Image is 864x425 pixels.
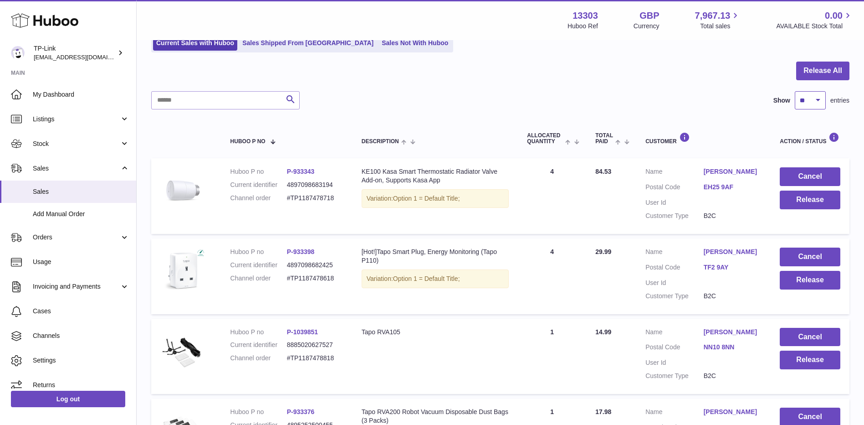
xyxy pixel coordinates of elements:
dt: Postal Code [645,183,704,194]
span: ALLOCATED Quantity [527,133,562,145]
img: Tapo-P110_UK_1.0_1909_English_01_large_1569563931592x.jpg [160,248,206,293]
a: P-933343 [287,168,315,175]
div: Tapo RVA105 [362,328,509,337]
dd: 4897098683194 [287,181,343,189]
dd: B2C [704,292,762,301]
span: Channels [33,332,129,340]
span: Cases [33,307,129,316]
span: Stock [33,140,120,148]
dd: 4897098682425 [287,261,343,270]
span: 0.00 [825,10,843,22]
a: Sales Not With Huboo [378,36,451,51]
a: P-933398 [287,248,315,255]
div: Tapo RVA200 Robot Vacuum Disposable Dust Bags (3 Packs) [362,408,509,425]
dd: #TP1187478618 [287,274,343,283]
button: Release [780,271,840,290]
dd: 8885020627527 [287,341,343,349]
dt: Name [645,328,704,339]
a: 0.00 AVAILABLE Stock Total [776,10,853,31]
button: Cancel [780,248,840,266]
span: Total paid [595,133,613,145]
div: Variation: [362,270,509,288]
span: AVAILABLE Stock Total [776,22,853,31]
span: entries [830,96,849,105]
a: TF2 9AY [704,263,762,272]
dt: User Id [645,358,704,367]
dt: User Id [645,198,704,207]
a: Sales Shipped From [GEOGRAPHIC_DATA] [239,36,377,51]
dt: Current identifier [230,261,287,270]
img: KE100_EU_1.0_1.jpg [160,167,206,213]
dt: Current identifier [230,181,287,189]
dd: B2C [704,212,762,220]
div: Currency [634,22,660,31]
div: [Hot!]Tapo Smart Plug, Energy Monitoring (Tapo P110) [362,248,509,265]
a: [PERSON_NAME] [704,167,762,176]
dt: Customer Type [645,372,704,380]
span: Usage [33,258,129,266]
span: 14.99 [595,328,611,336]
dt: Customer Type [645,212,704,220]
dt: Current identifier [230,341,287,349]
dt: Huboo P no [230,328,287,337]
span: 17.98 [595,408,611,415]
dt: Postal Code [645,263,704,274]
dt: Huboo P no [230,167,287,176]
button: Release [780,351,840,369]
div: Variation: [362,189,509,208]
span: Returns [33,381,129,389]
dt: Huboo P no [230,248,287,256]
a: Current Sales with Huboo [153,36,237,51]
dt: Channel order [230,194,287,202]
a: [PERSON_NAME] [704,248,762,256]
span: 7,967.13 [695,10,731,22]
div: Customer [645,132,762,145]
span: Orders [33,233,120,242]
label: Show [773,96,790,105]
a: P-1039851 [287,328,318,336]
span: Option 1 = Default Title; [393,195,460,202]
span: Invoicing and Payments [33,282,120,291]
span: Sales [33,187,129,196]
button: Cancel [780,167,840,186]
div: TP-Link [34,44,116,62]
dt: Name [645,408,704,419]
span: Add Manual Order [33,210,129,218]
span: Huboo P no [230,139,266,145]
dt: User Id [645,279,704,287]
button: Release [780,191,840,209]
dt: Name [645,167,704,178]
button: Release All [796,62,849,80]
dt: Customer Type [645,292,704,301]
dd: #TP1187478718 [287,194,343,202]
a: Log out [11,391,125,407]
strong: GBP [639,10,659,22]
a: [PERSON_NAME] [704,408,762,416]
dt: Name [645,248,704,259]
td: 1 [518,319,586,394]
span: Sales [33,164,120,173]
span: Total sales [700,22,741,31]
div: KE100 Kasa Smart Thermostatic Radiator Valve Add-on, Supports Kasa App [362,167,509,185]
img: gaby.chen@tp-link.com [11,46,25,60]
img: 1743498233.jpg [160,328,206,369]
td: 4 [518,238,586,314]
button: Cancel [780,328,840,347]
a: [PERSON_NAME] [704,328,762,337]
span: Description [362,139,399,145]
span: My Dashboard [33,90,129,99]
span: Listings [33,115,120,124]
dt: Huboo P no [230,408,287,416]
strong: 13303 [573,10,598,22]
dt: Channel order [230,354,287,363]
span: Settings [33,356,129,365]
span: Option 1 = Default Title; [393,275,460,282]
td: 4 [518,158,586,234]
a: 7,967.13 Total sales [695,10,741,31]
dt: Postal Code [645,343,704,354]
span: [EMAIL_ADDRESS][DOMAIN_NAME] [34,53,134,61]
span: 84.53 [595,168,611,175]
span: 29.99 [595,248,611,255]
a: EH25 9AF [704,183,762,192]
dd: #TP1187478818 [287,354,343,363]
